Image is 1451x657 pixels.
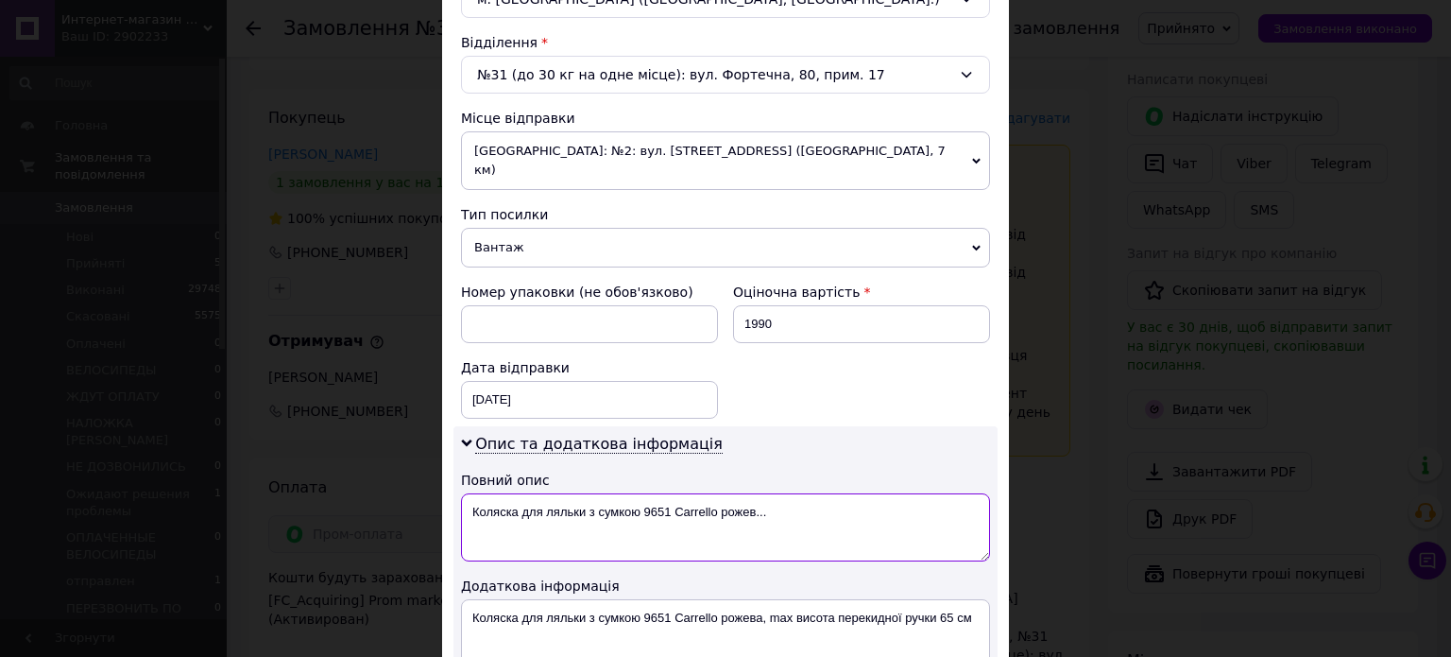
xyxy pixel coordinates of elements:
div: Відділення [461,33,990,52]
div: Додаткова інформація [461,577,990,596]
div: Оціночна вартість [733,283,990,302]
span: Тип посилки [461,207,548,222]
span: [GEOGRAPHIC_DATA]: №2: вул. [STREET_ADDRESS] ([GEOGRAPHIC_DATA], 7 км) [461,131,990,190]
span: Опис та додаткова інформація [475,435,723,454]
div: Номер упаковки (не обов'язково) [461,283,718,302]
textarea: Коляска для ляльки з сумкою 9651 Carrello рожев... [461,493,990,562]
div: №31 (до 30 кг на одне місце): вул. Фортечна, 80, прим. 17 [461,56,990,94]
span: Місце відправки [461,111,575,126]
div: Дата відправки [461,358,718,377]
span: Вантаж [461,228,990,268]
div: Повний опис [461,471,990,490]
